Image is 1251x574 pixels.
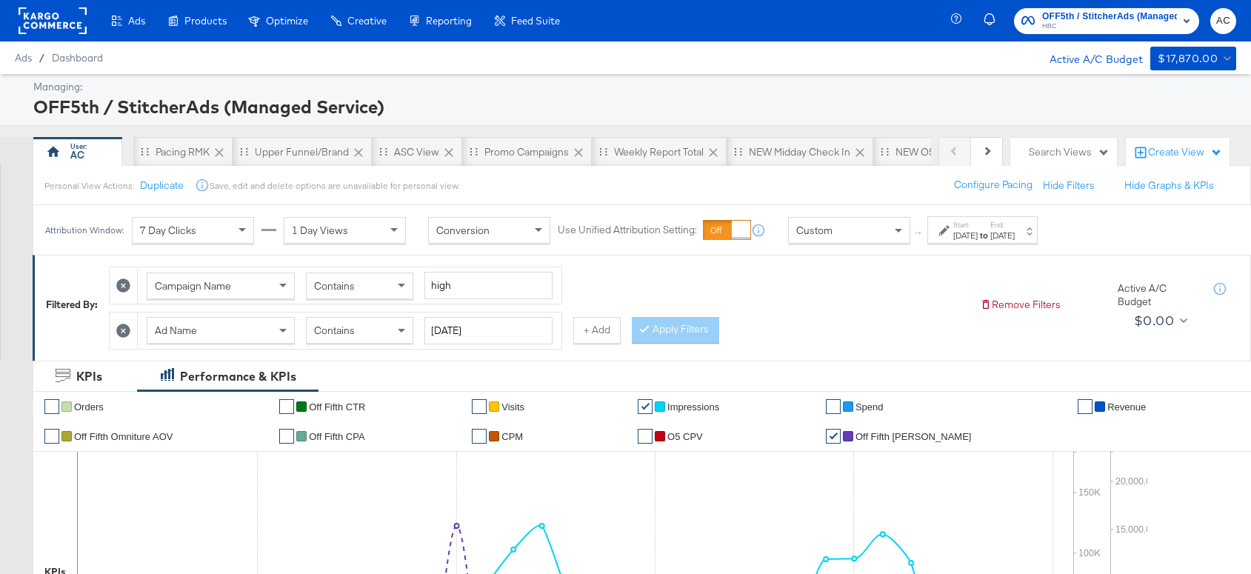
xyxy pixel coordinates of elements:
[1216,13,1230,30] span: AC
[309,401,365,413] span: Off Fifth CTR
[379,147,387,156] div: Drag to reorder tab
[44,225,124,236] div: Attribution Window:
[470,147,478,156] div: Drag to reorder tab
[895,145,1004,159] div: NEW O5 Weekly Report
[990,230,1015,241] div: [DATE]
[44,180,134,192] div: Personal View Actions:
[573,317,621,344] button: + Add
[347,15,387,27] span: Creative
[638,429,653,444] a: ✔
[1118,281,1199,309] div: Active A/C Budget
[855,401,884,413] span: Spend
[1128,309,1191,333] button: $0.00
[1034,47,1143,69] div: Active A/C Budget
[667,401,719,413] span: Impressions
[74,401,104,413] span: Orders
[74,431,173,442] span: Off Fifth Omniture AOV
[881,147,889,156] div: Drag to reorder tab
[990,220,1015,230] label: End:
[558,224,697,238] label: Use Unified Attribution Setting:
[614,145,704,159] div: Weekly Report Total
[44,399,59,414] a: ✔
[1134,310,1174,332] div: $0.00
[980,298,1061,312] button: Remove Filters
[32,52,52,64] span: /
[424,272,553,299] input: Enter a search term
[266,15,308,27] span: Optimize
[1042,21,1177,33] span: HBC
[1107,401,1146,413] span: Revenue
[15,52,32,64] span: Ads
[155,279,231,293] span: Campaign Name
[472,399,487,414] a: ✔
[240,147,248,156] div: Drag to reorder tab
[1078,399,1092,414] a: ✔
[1014,8,1199,34] button: OFF5th / StitcherAds (Managed Service)HBC
[749,145,850,159] div: NEW Midday Check In
[826,429,841,444] a: ✔
[141,147,149,156] div: Drag to reorder tab
[394,145,439,159] div: ASC View
[52,52,103,64] a: Dashboard
[76,368,102,385] div: KPIs
[279,429,294,444] a: ✔
[314,324,355,337] span: Contains
[855,431,972,442] span: Off Fifth [PERSON_NAME]
[978,230,990,241] strong: to
[33,80,1232,94] div: Managing:
[155,324,197,337] span: Ad Name
[1150,47,1236,70] button: $17,870.00
[1148,145,1222,160] div: Create View
[953,220,978,230] label: Start:
[255,145,349,159] div: Upper Funnel/Brand
[944,172,1043,198] button: Configure Pacing
[1029,145,1110,159] div: Search Views
[1158,50,1218,68] div: $17,870.00
[46,298,98,312] div: Filtered By:
[70,148,84,162] div: AC
[33,94,1232,119] div: OFF5th / StitcherAds (Managed Service)
[184,15,227,27] span: Products
[599,147,607,156] div: Drag to reorder tab
[156,145,210,159] div: Pacing RMK
[279,399,294,414] a: ✔
[472,429,487,444] a: ✔
[426,15,472,27] span: Reporting
[44,429,59,444] a: ✔
[638,399,653,414] a: ✔
[140,178,184,193] button: Duplicate
[826,399,841,414] a: ✔
[1043,178,1095,193] button: Hide Filters
[314,279,355,293] span: Contains
[796,224,833,237] span: Custom
[210,180,459,192] div: Save, edit and delete options are unavailable for personal view.
[501,401,524,413] span: Visits
[734,147,742,156] div: Drag to reorder tab
[1124,178,1214,193] button: Hide Graphs & KPIs
[424,317,553,344] input: Enter a search term
[1042,9,1177,24] span: OFF5th / StitcherAds (Managed Service)
[180,368,296,385] div: Performance & KPIs
[140,224,196,237] span: 7 Day Clicks
[501,431,523,442] span: CPM
[953,230,978,241] div: [DATE]
[292,224,348,237] span: 1 Day Views
[1210,8,1236,34] button: AC
[667,431,703,442] span: O5 CPV
[436,224,490,237] span: Conversion
[128,15,145,27] span: Ads
[511,15,560,27] span: Feed Suite
[484,145,569,159] div: Promo Campaigns
[309,431,364,442] span: off fifth CPA
[912,230,926,236] span: ↑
